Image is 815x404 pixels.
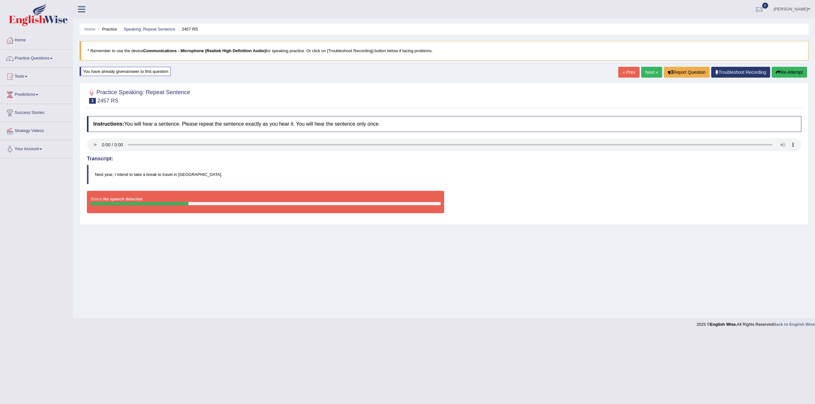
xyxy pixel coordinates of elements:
a: Practice Questions [0,50,73,66]
span: 0 [762,3,769,9]
strong: No speech detected [103,197,142,201]
small: 2457 RS [97,98,118,104]
div: Status: [87,191,444,213]
a: Strategy Videos [0,122,73,138]
a: Home [84,27,96,31]
li: 2457 RS [176,26,198,32]
a: Your Account [0,140,73,156]
strong: English Wise. [710,322,737,327]
button: Re-Attempt [772,67,807,78]
a: Speaking: Repeat Sentence [124,27,175,31]
a: Troubleshoot Recording [711,67,770,78]
a: Tests [0,68,73,84]
h4: You will hear a sentence. Please repeat the sentence exactly as you hear it. You will hear the se... [87,116,801,132]
button: Report Question [664,67,710,78]
a: « Prev [618,67,639,78]
a: Predictions [0,86,73,102]
div: You have already given answer to this question [80,67,171,76]
b: Communications - Microphone (Realtek High Definition Audio) [143,48,266,53]
blockquote: Next year, I intend to take a break to travel in [GEOGRAPHIC_DATA]. [87,165,801,184]
span: 3 [89,98,96,104]
h4: Transcript: [87,156,801,162]
li: Practice [96,26,117,32]
a: Back to English Wise [773,322,815,327]
blockquote: * Remember to use the device for speaking practice. Or click on [Troubleshoot Recording] button b... [80,41,809,60]
h2: Practice Speaking: Repeat Sentence [87,88,190,104]
a: Success Stories [0,104,73,120]
a: Next » [641,67,662,78]
b: Instructions: [93,121,124,127]
div: 2025 © All Rights Reserved [697,318,815,327]
a: Home [0,31,73,47]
